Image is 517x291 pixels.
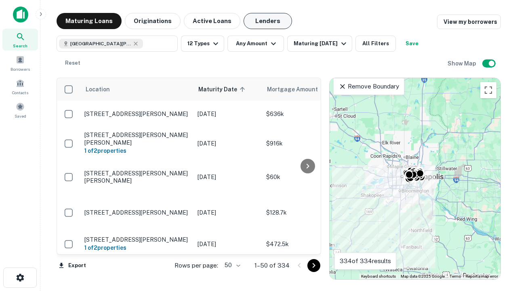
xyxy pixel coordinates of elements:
p: [STREET_ADDRESS][PERSON_NAME] [84,236,189,243]
p: [STREET_ADDRESS][PERSON_NAME][PERSON_NAME] [84,170,189,184]
th: Location [80,78,193,101]
button: Originations [125,13,181,29]
button: Lenders [244,13,292,29]
span: Mortgage Amount [267,84,328,94]
button: Export [57,259,88,272]
span: Maturity Date [198,84,248,94]
p: [DATE] [198,110,258,118]
a: Contacts [2,76,38,97]
span: Borrowers [11,66,30,72]
p: [DATE] [198,173,258,181]
a: Borrowers [2,52,38,74]
span: Search [13,42,27,49]
p: $636k [266,110,347,118]
div: 0 0 [330,78,500,279]
button: Toggle fullscreen view [480,82,496,98]
button: Save your search to get updates of matches that match your search criteria. [399,36,425,52]
a: Saved [2,99,38,121]
span: [GEOGRAPHIC_DATA][PERSON_NAME], [GEOGRAPHIC_DATA], [GEOGRAPHIC_DATA] [70,40,131,47]
button: Active Loans [184,13,240,29]
button: Any Amount [227,36,284,52]
p: Rows per page: [174,261,218,270]
p: [DATE] [198,240,258,249]
span: Map data ©2025 Google [401,274,445,278]
p: $472.5k [266,240,347,249]
iframe: Chat Widget [477,200,517,239]
p: $916k [266,139,347,148]
p: [STREET_ADDRESS][PERSON_NAME][PERSON_NAME] [84,131,189,146]
div: 50 [221,259,242,271]
p: $128.7k [266,208,347,217]
p: $60k [266,173,347,181]
a: Terms (opens in new tab) [450,274,461,278]
button: Maturing [DATE] [287,36,352,52]
div: Maturing [DATE] [294,39,349,48]
h6: 1 of 2 properties [84,243,189,252]
p: [DATE] [198,139,258,148]
p: 334 of 334 results [340,256,391,266]
img: Google [332,269,358,279]
button: 12 Types [181,36,224,52]
th: Mortgage Amount [262,78,351,101]
p: Remove Boundary [338,82,399,91]
a: View my borrowers [437,15,501,29]
button: Reset [60,55,86,71]
th: Maturity Date [193,78,262,101]
p: [STREET_ADDRESS][PERSON_NAME] [84,110,189,118]
a: Search [2,29,38,51]
h6: 1 of 2 properties [84,146,189,155]
span: Contacts [12,89,28,96]
h6: Show Map [448,59,477,68]
a: Report a map error [466,274,498,278]
p: 1–50 of 334 [254,261,290,270]
p: [DATE] [198,208,258,217]
p: [STREET_ADDRESS][PERSON_NAME] [84,209,189,216]
span: Location [85,84,110,94]
button: Go to next page [307,259,320,272]
a: Open this area in Google Maps (opens a new window) [332,269,358,279]
button: Maturing Loans [57,13,122,29]
span: Saved [15,113,26,119]
button: All Filters [355,36,396,52]
button: Keyboard shortcuts [361,274,396,279]
img: capitalize-icon.png [13,6,28,23]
